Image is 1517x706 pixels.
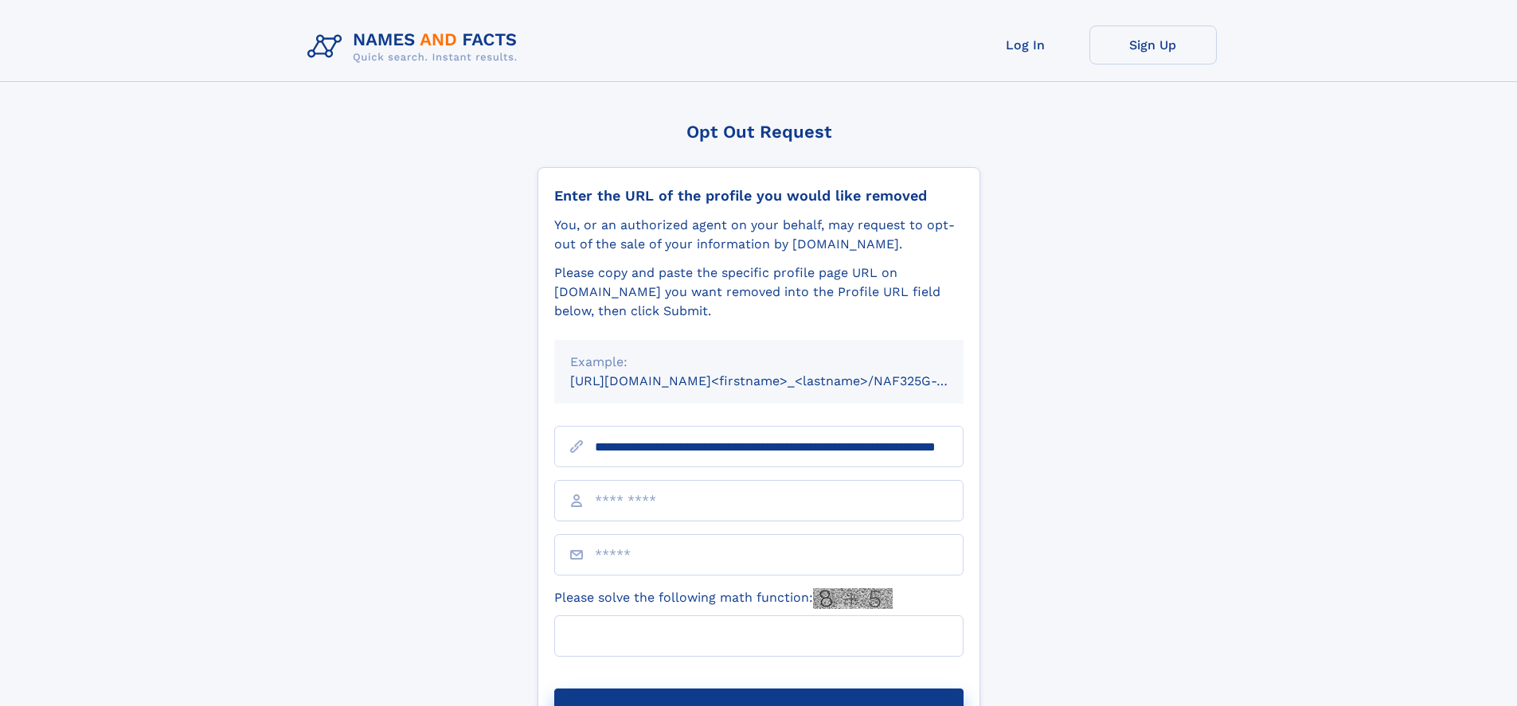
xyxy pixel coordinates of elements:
label: Please solve the following math function: [554,588,893,609]
a: Sign Up [1089,25,1217,64]
div: Example: [570,353,948,372]
div: Enter the URL of the profile you would like removed [554,187,964,205]
div: You, or an authorized agent on your behalf, may request to opt-out of the sale of your informatio... [554,216,964,254]
div: Opt Out Request [538,122,980,142]
div: Please copy and paste the specific profile page URL on [DOMAIN_NAME] you want removed into the Pr... [554,263,964,321]
small: [URL][DOMAIN_NAME]<firstname>_<lastname>/NAF325G-xxxxxxxx [570,373,994,388]
img: Logo Names and Facts [301,25,530,68]
a: Log In [962,25,1089,64]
